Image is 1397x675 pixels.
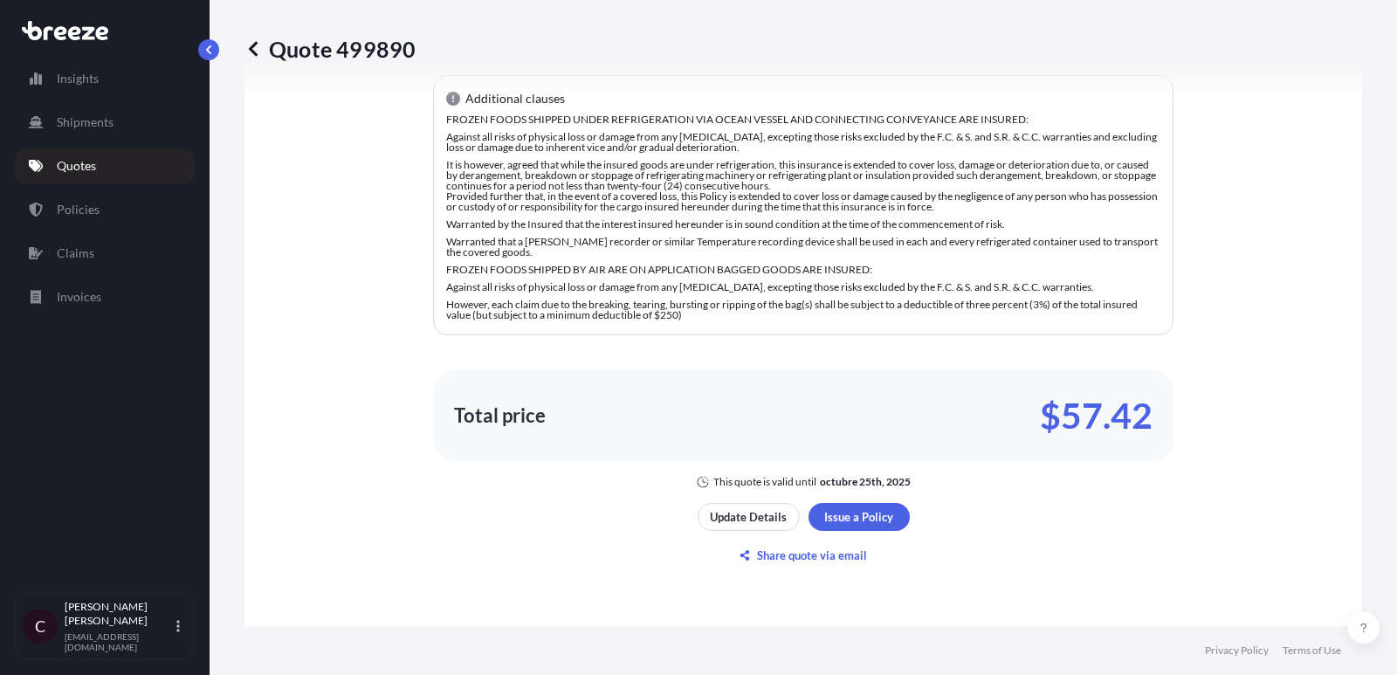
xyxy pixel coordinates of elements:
button: Issue a Policy [809,503,910,531]
a: Privacy Policy [1205,644,1269,658]
button: Update Details [698,503,800,531]
p: [EMAIL_ADDRESS][DOMAIN_NAME] [65,631,173,652]
a: Invoices [15,279,195,314]
a: Shipments [15,105,195,140]
p: This quote is valid until [713,475,816,489]
p: It is however, agreed that while the insured goods are under refrigeration, this insurance is ext... [446,160,1160,212]
p: [PERSON_NAME] [PERSON_NAME] [65,600,173,628]
p: FROZEN FOODS SHIPPED UNDER REFRIGERATION VIA OCEAN VESSEL AND CONNECTING CONVEYANCE ARE INSURED: [446,114,1160,125]
p: Invoices [57,288,101,306]
p: Policies [57,201,100,218]
p: Quote 499890 [244,35,416,63]
a: Terms of Use [1283,644,1341,658]
p: Warranted that a [PERSON_NAME] recorder or similar Temperature recording device shall be used in ... [446,237,1160,258]
a: Claims [15,236,195,271]
p: Claims [57,245,94,262]
a: Insights [15,61,195,96]
p: Additional clauses [465,90,565,107]
a: Policies [15,192,195,227]
p: $57.42 [1040,402,1153,430]
p: Share quote via email [757,547,867,564]
p: Shipments [57,114,114,131]
span: C [35,617,45,635]
p: Against all risks of physical loss or damage from any [MEDICAL_DATA], excepting those risks exclu... [446,282,1160,293]
p: Quotes [57,157,96,175]
a: Quotes [15,148,195,183]
p: Insights [57,70,99,87]
p: Against all risks of physical loss or damage from any [MEDICAL_DATA], excepting those risks exclu... [446,132,1160,153]
p: However, each claim due to the breaking, tearing, bursting or ripping of the bag(s) shall be subj... [446,300,1160,320]
p: Issue a Policy [824,508,893,526]
button: Share quote via email [698,541,910,569]
p: octubre 25th, 2025 [820,475,911,489]
p: Update Details [710,508,787,526]
p: FROZEN FOODS SHIPPED BY AIR ARE ON APPLICATION BAGGED GOODS ARE INSURED: [446,265,1160,275]
p: Total price [454,407,546,424]
p: Warranted by the Insured that the interest insured hereunder is in sound condition at the time of... [446,219,1160,230]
